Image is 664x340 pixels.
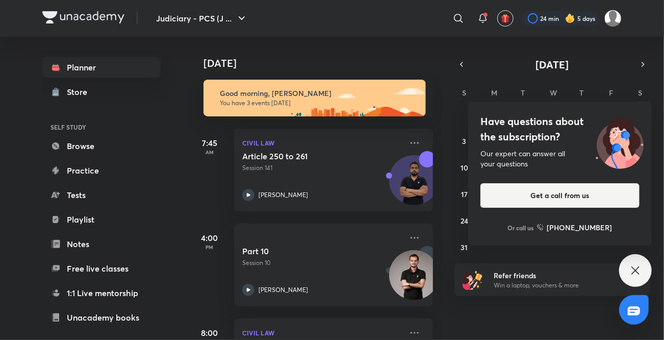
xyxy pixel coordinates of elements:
[42,136,161,156] a: Browse
[189,137,230,149] h5: 7:45
[42,11,124,23] img: Company Logo
[604,10,622,27] img: Shivangee Singh
[469,57,636,71] button: [DATE]
[456,159,473,176] button: August 10, 2025
[189,244,230,250] p: PM
[456,133,473,149] button: August 3, 2025
[203,80,426,116] img: morning
[189,232,230,244] h5: 4:00
[220,89,417,98] h6: Good morning, [PERSON_NAME]
[497,10,514,27] button: avatar
[609,88,613,98] abbr: Friday
[42,307,161,328] a: Unacademy books
[42,258,161,279] a: Free live classes
[537,222,612,233] a: [PHONE_NUMBER]
[565,13,575,23] img: streak
[189,149,230,155] p: AM
[67,86,93,98] div: Store
[242,327,402,339] p: Civil Law
[456,239,473,255] button: August 31, 2025
[547,222,612,233] h6: [PHONE_NUMBER]
[390,161,439,210] img: Avatar
[42,160,161,181] a: Practice
[494,270,619,281] h6: Refer friends
[203,57,443,69] h4: [DATE]
[588,114,652,169] img: ttu_illustration_new.svg
[579,88,583,98] abbr: Thursday
[259,285,308,295] p: [PERSON_NAME]
[42,82,161,102] a: Store
[480,114,640,144] h4: Have questions about the subscription?
[638,88,642,98] abbr: Saturday
[494,281,619,290] p: Win a laptop, vouchers & more
[480,149,640,169] div: Our expert can answer all your questions
[463,270,483,290] img: referral
[461,216,468,226] abbr: August 24, 2025
[550,88,557,98] abbr: Wednesday
[42,185,161,205] a: Tests
[242,151,369,161] h5: Article 250 to 261
[508,223,534,232] p: Or call us
[42,57,161,78] a: Planner
[463,136,467,146] abbr: August 3, 2025
[456,212,473,229] button: August 24, 2025
[501,14,510,23] img: avatar
[42,118,161,136] h6: SELF STUDY
[521,88,525,98] abbr: Tuesday
[456,186,473,202] button: August 17, 2025
[42,234,161,254] a: Notes
[42,11,124,26] a: Company Logo
[463,88,467,98] abbr: Sunday
[242,258,402,268] p: Session 10
[461,163,468,173] abbr: August 10, 2025
[220,99,417,107] p: You have 3 events [DATE]
[491,88,497,98] abbr: Monday
[189,327,230,339] h5: 8:00
[461,189,468,199] abbr: August 17, 2025
[242,246,369,256] h5: Part 10
[42,283,161,303] a: 1:1 Live mentorship
[461,242,468,252] abbr: August 31, 2025
[242,137,402,149] p: Civil Law
[42,209,161,230] a: Playlist
[480,183,640,208] button: Get a call from us
[259,190,308,200] p: [PERSON_NAME]
[242,163,402,173] p: Session 141
[150,8,254,29] button: Judiciary - PCS (J ...
[536,58,569,71] span: [DATE]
